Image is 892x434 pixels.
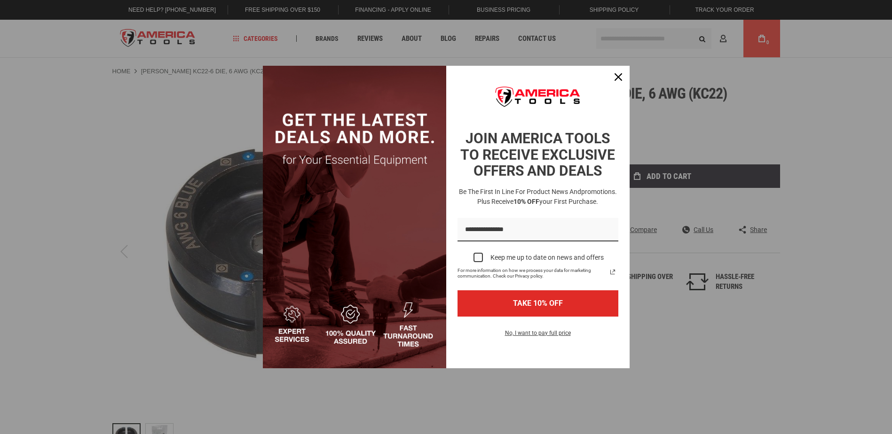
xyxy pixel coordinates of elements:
[607,266,618,278] svg: link icon
[607,66,630,88] button: Close
[513,198,539,205] strong: 10% OFF
[760,404,892,434] iframe: LiveChat chat widget
[458,218,618,242] input: Email field
[460,130,615,179] strong: JOIN AMERICA TOOLS TO RECEIVE EXCLUSIVE OFFERS AND DEALS
[456,187,620,207] h3: Be the first in line for product news and
[490,254,604,262] div: Keep me up to date on news and offers
[607,266,618,278] a: Read our Privacy Policy
[497,328,578,344] button: No, I want to pay full price
[477,188,617,205] span: promotions. Plus receive your first purchase.
[615,73,622,81] svg: close icon
[458,268,607,279] span: For more information on how we process your data for marketing communication. Check our Privacy p...
[458,290,618,316] button: TAKE 10% OFF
